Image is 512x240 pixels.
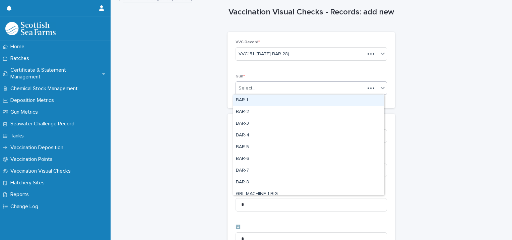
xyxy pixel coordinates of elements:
[8,156,58,163] p: Vaccination Points
[236,74,245,78] span: Gun
[8,55,35,62] p: Batches
[8,180,50,186] p: Hatchery Sites
[8,97,59,104] p: Deposition Metrics
[8,168,76,174] p: Vaccination Visual Checks
[233,130,384,141] div: BAR-4
[228,7,395,17] h1: Vaccination Visual Checks - Records: add new
[233,165,384,177] div: BAR-7
[8,67,102,80] p: Certificate & Statement Management
[236,40,260,44] span: VVC Record
[239,85,255,92] div: Select...
[8,85,83,92] p: Chemical Stock Management
[8,191,34,198] p: Reports
[8,203,44,210] p: Change Log
[8,144,69,151] p: Vaccination Deposition
[233,188,384,200] div: GRL-MACHINE-1-BIG
[8,109,43,115] p: Gun Metrics
[233,141,384,153] div: BAR-5
[8,133,29,139] p: Tanks
[5,22,56,35] img: uOABhIYSsOPhGJQdTwEw
[233,106,384,118] div: BAR-2
[233,177,384,188] div: BAR-8
[233,118,384,130] div: BAR-3
[8,121,80,127] p: Seawater Challenge Record
[233,95,384,106] div: BAR-1
[236,225,241,229] span: ⬇️
[233,153,384,165] div: BAR-6
[239,51,289,58] span: VVC151 ([DATE] BAR-28)
[8,44,30,50] p: Home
